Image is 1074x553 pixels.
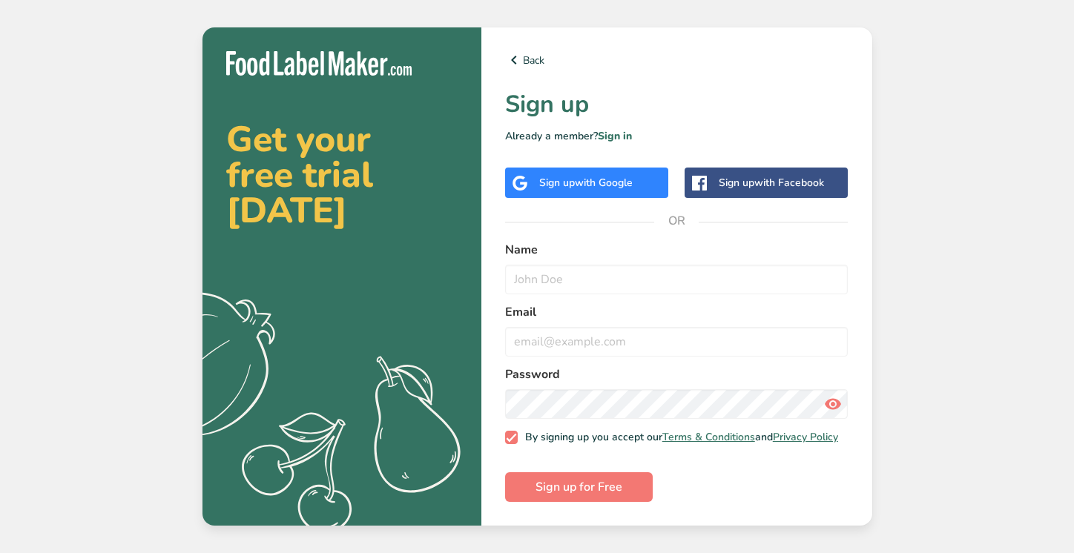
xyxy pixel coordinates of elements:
img: Food Label Maker [226,51,412,76]
input: email@example.com [505,327,849,357]
a: Privacy Policy [773,430,838,444]
span: By signing up you accept our and [518,431,838,444]
label: Email [505,303,849,321]
span: Sign up for Free [536,478,622,496]
label: Password [505,365,849,383]
div: Sign up [539,175,633,191]
a: Sign in [598,129,632,143]
input: John Doe [505,265,849,294]
p: Already a member? [505,128,849,144]
span: with Facebook [754,176,824,190]
label: Name [505,241,849,259]
a: Terms & Conditions [662,430,755,444]
a: Back [505,51,849,69]
h2: Get your free trial [DATE] [226,122,458,228]
span: with Google [575,176,633,190]
button: Sign up for Free [505,472,653,502]
h1: Sign up [505,87,849,122]
span: OR [654,199,699,243]
div: Sign up [719,175,824,191]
